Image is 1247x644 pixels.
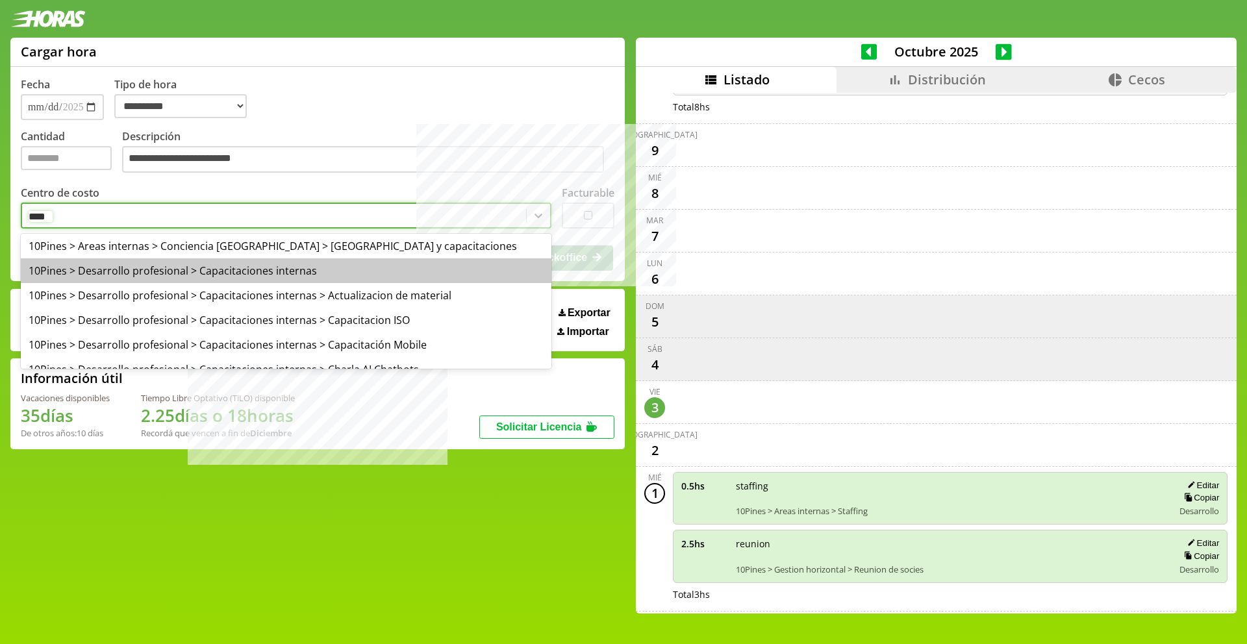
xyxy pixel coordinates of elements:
[496,421,582,432] span: Solicitar Licencia
[644,312,665,332] div: 5
[114,77,257,120] label: Tipo de hora
[21,129,122,177] label: Cantidad
[479,415,614,439] button: Solicitar Licencia
[648,172,662,183] div: mié
[649,386,661,397] div: vie
[736,480,1165,492] span: staffing
[141,392,295,404] div: Tiempo Libre Optativo (TiLO) disponible
[644,140,665,161] div: 9
[1179,505,1219,517] span: Desarrollo
[681,480,727,492] span: 0.5 hs
[567,326,609,338] span: Importar
[1183,538,1219,549] button: Editar
[1183,480,1219,491] button: Editar
[724,71,770,88] span: Listado
[1180,551,1219,562] button: Copiar
[644,183,665,204] div: 8
[644,440,665,461] div: 2
[21,186,99,200] label: Centro de costo
[736,505,1165,517] span: 10Pines > Areas internas > Staffing
[21,43,97,60] h1: Cargar hora
[644,354,665,375] div: 4
[114,94,247,118] select: Tipo de hora
[21,234,551,258] div: 10Pines > Areas internas > Conciencia [GEOGRAPHIC_DATA] > [GEOGRAPHIC_DATA] y capacitaciones
[568,307,611,319] span: Exportar
[681,538,727,550] span: 2.5 hs
[122,146,604,173] textarea: Descripción
[736,563,1165,575] span: 10Pines > Gestion horizontal > Reunion de socies
[636,93,1237,612] div: scrollable content
[21,332,551,357] div: 10Pines > Desarrollo profesional > Capacitaciones internas > Capacitación Mobile
[21,369,123,387] h2: Información útil
[21,392,110,404] div: Vacaciones disponibles
[736,538,1165,550] span: reunion
[647,258,662,269] div: lun
[644,269,665,290] div: 6
[877,43,996,60] span: Octubre 2025
[21,308,551,332] div: 10Pines > Desarrollo profesional > Capacitaciones internas > Capacitacion ISO
[908,71,986,88] span: Distribución
[648,343,662,354] div: sáb
[673,101,1228,113] div: Total 8 hs
[122,129,614,177] label: Descripción
[10,10,86,27] img: logotipo
[1180,492,1219,503] button: Copiar
[21,427,110,439] div: De otros años: 10 días
[21,357,551,382] div: 10Pines > Desarrollo profesional > Capacitaciones internas > Charla AI Chatbots
[612,429,698,440] div: [DEMOGRAPHIC_DATA]
[673,588,1228,601] div: Total 3 hs
[644,397,665,418] div: 3
[1179,563,1219,575] span: Desarrollo
[21,146,112,170] input: Cantidad
[562,186,614,200] label: Facturable
[644,483,665,504] div: 1
[21,77,50,92] label: Fecha
[646,215,663,226] div: mar
[612,129,698,140] div: [DEMOGRAPHIC_DATA]
[1128,71,1165,88] span: Cecos
[250,427,292,439] b: Diciembre
[646,301,664,312] div: dom
[648,472,662,483] div: mié
[644,226,665,247] div: 7
[141,427,295,439] div: Recordá que vencen a fin de
[21,283,551,308] div: 10Pines > Desarrollo profesional > Capacitaciones internas > Actualizacion de material
[555,306,614,319] button: Exportar
[21,404,110,427] h1: 35 días
[141,404,295,427] h1: 2.25 días o 18 horas
[21,258,551,283] div: 10Pines > Desarrollo profesional > Capacitaciones internas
